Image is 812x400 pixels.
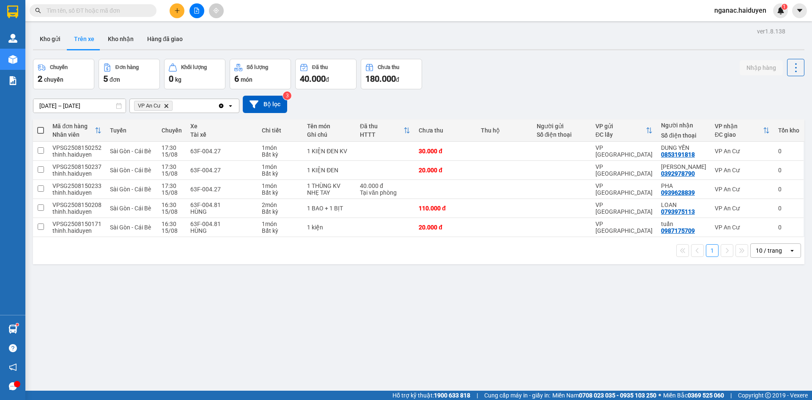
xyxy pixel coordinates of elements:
div: Tài xế [190,131,253,138]
span: message [9,382,17,390]
div: VPSG2508150233 [52,182,101,189]
div: Số điện thoại [661,132,706,139]
div: 10 / trang [756,246,782,255]
div: 63F-004.27 [190,167,253,174]
img: warehouse-icon [8,34,17,43]
span: Miền Bắc [663,391,724,400]
div: ĐC lấy [595,131,646,138]
div: thinh.haiduyen [52,189,101,196]
div: Tuyến [110,127,153,134]
button: caret-down [792,3,807,18]
div: HÙNG [190,227,253,234]
div: 0939628839 [661,189,695,196]
div: 17:30 [162,144,182,151]
div: 40.000 đ [360,182,410,189]
button: Đã thu40.000đ [295,59,357,89]
div: Tồn kho [778,127,799,134]
div: 2 món [262,201,299,208]
div: tuấn [661,221,706,227]
div: VP [GEOGRAPHIC_DATA] [595,201,653,215]
div: ĐC giao [715,131,763,138]
div: 15/08 [162,208,182,215]
div: VP An Cư [715,224,770,231]
button: 1 [706,244,719,257]
span: caret-down [796,7,804,14]
div: Thu hộ [481,127,528,134]
span: món [241,76,252,83]
div: Bất kỳ [262,227,299,234]
span: 0 [169,74,173,84]
div: 1 món [262,163,299,170]
button: file-add [189,3,204,18]
div: 17:30 [162,163,182,170]
span: 6 [234,74,239,84]
div: Đã thu [312,64,328,70]
div: 0987175709 [661,227,695,234]
strong: 0708 023 035 - 0935 103 250 [579,392,656,399]
input: Select a date range. [33,99,126,113]
span: nganac.haiduyen [708,5,773,16]
div: Tên món [307,123,351,130]
img: warehouse-icon [8,325,17,334]
button: Kho nhận [101,29,140,49]
img: solution-icon [8,76,17,85]
sup: 1 [782,4,787,10]
div: 1 món [262,182,299,189]
div: Mã đơn hàng [52,123,95,130]
div: Bất kỳ [262,189,299,196]
div: 0793975113 [661,208,695,215]
div: Chuyến [50,64,68,70]
input: Selected VP An Cư. [174,102,175,110]
div: Người nhận [661,122,706,129]
span: đ [326,76,329,83]
sup: 3 [283,91,291,100]
div: Chi tiết [262,127,299,134]
span: 5 [103,74,108,84]
div: 0 [778,148,799,154]
div: thinh.haiduyen [52,151,101,158]
th: Toggle SortBy [710,119,774,142]
span: notification [9,363,17,371]
div: 0 [778,186,799,193]
th: Toggle SortBy [48,119,106,142]
span: Sài Gòn - Cái Bè [110,205,151,212]
img: logo-vxr [7,6,18,18]
span: Cung cấp máy in - giấy in: [484,391,550,400]
div: VP An Cư [715,167,770,174]
span: aim [213,8,219,14]
div: VP [GEOGRAPHIC_DATA] [595,163,653,177]
div: Đã thu [360,123,403,130]
div: VPSG2508150237 [52,163,101,170]
div: LOAN [661,201,706,208]
div: 0392978790 [661,170,695,177]
div: Tại văn phòng [360,189,410,196]
div: thinh.haiduyen [52,208,101,215]
div: Khối lượng [181,64,207,70]
span: 180.000 [365,74,396,84]
button: Bộ lọc [243,96,287,113]
div: 15/08 [162,227,182,234]
div: 1 KIỆN ĐEN [307,167,351,174]
span: 2 [38,74,42,84]
div: VP [GEOGRAPHIC_DATA] [595,182,653,196]
div: Ghi chú [307,131,351,138]
div: 0 [778,224,799,231]
span: Sài Gòn - Cái Bè [110,186,151,193]
span: chuyến [44,76,63,83]
strong: 0369 525 060 [688,392,724,399]
div: 0 [778,167,799,174]
div: 63F-004.81 [190,201,253,208]
sup: 1 [16,323,19,326]
span: Sài Gòn - Cái Bè [110,224,151,231]
div: VP gửi [595,123,646,130]
div: 20.000 đ [419,224,472,231]
div: HÙNG [190,208,253,215]
div: 15/08 [162,189,182,196]
div: VP An Cư [715,148,770,154]
div: 15/08 [162,151,182,158]
span: Hỗ trợ kỹ thuật: [392,391,470,400]
div: thinh.haiduyen [52,227,101,234]
div: VP An Cư [715,205,770,212]
div: 110.000 đ [419,205,472,212]
div: ver 1.8.138 [757,27,785,36]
